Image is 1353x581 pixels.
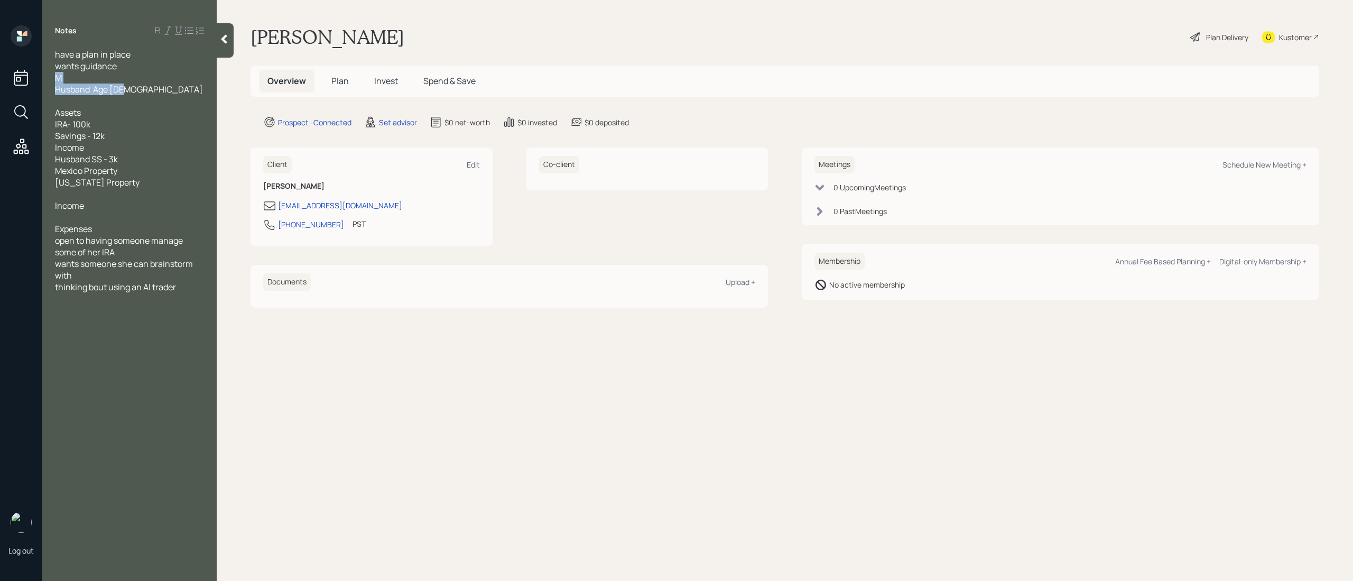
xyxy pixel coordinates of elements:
div: No active membership [829,279,905,290]
div: Digital-only Membership + [1219,256,1306,266]
span: thinking bout using an AI trader [55,281,176,293]
div: Kustomer [1279,32,1312,43]
h6: Membership [814,253,865,270]
span: have a plan in place [55,49,131,60]
span: wants someone she can brainstorm with [55,258,194,281]
span: [US_STATE] Property [55,177,140,188]
span: Husband SS - 3k [55,153,118,165]
h6: Client [263,156,292,173]
div: PST [353,218,366,229]
span: Savings - 12k [55,130,105,142]
span: Expenses [55,223,92,235]
span: Income [55,200,84,211]
label: Notes [55,25,77,36]
span: M [55,72,62,84]
h1: [PERSON_NAME] [251,25,404,49]
span: Spend & Save [423,75,476,87]
div: Annual Fee Based Planning + [1115,256,1211,266]
div: Plan Delivery [1206,32,1248,43]
span: IRA- 100k [55,118,90,130]
h6: Meetings [814,156,855,173]
div: Prospect · Connected [278,117,351,128]
div: Set advisor [379,117,417,128]
span: open to having someone manage some of her IRA [55,235,184,258]
div: $0 invested [517,117,557,128]
span: Husband Age [DEMOGRAPHIC_DATA] [55,84,203,95]
span: Invest [374,75,398,87]
div: $0 deposited [585,117,629,128]
div: Schedule New Meeting + [1222,160,1306,170]
div: [EMAIL_ADDRESS][DOMAIN_NAME] [278,200,402,211]
div: Log out [8,546,34,556]
h6: Documents [263,273,311,291]
span: wants guidance [55,60,117,72]
span: Income [55,142,84,153]
div: Upload + [726,277,755,287]
span: Assets [55,107,81,118]
span: Plan [331,75,349,87]
div: Edit [467,160,480,170]
div: 0 Upcoming Meeting s [833,182,906,193]
h6: Co-client [539,156,579,173]
div: $0 net-worth [444,117,490,128]
span: Mexico Property [55,165,117,177]
div: [PHONE_NUMBER] [278,219,344,230]
div: 0 Past Meeting s [833,206,887,217]
span: Overview [267,75,306,87]
h6: [PERSON_NAME] [263,182,480,191]
img: retirable_logo.png [11,512,32,533]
